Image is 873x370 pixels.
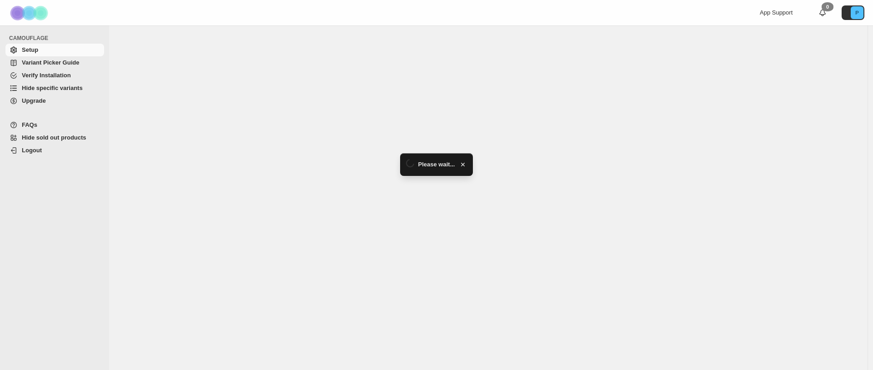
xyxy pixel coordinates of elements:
[5,144,104,157] a: Logout
[22,97,46,104] span: Upgrade
[22,134,86,141] span: Hide sold out products
[5,82,104,95] a: Hide specific variants
[7,0,53,25] img: Camouflage
[760,9,793,16] span: App Support
[418,160,455,169] span: Please wait...
[851,6,863,19] span: Avatar with initials P
[5,56,104,69] a: Variant Picker Guide
[822,2,833,11] div: 0
[22,72,71,79] span: Verify Installation
[9,35,105,42] span: CAMOUFLAGE
[22,147,42,154] span: Logout
[855,10,858,15] text: P
[5,131,104,144] a: Hide sold out products
[22,85,83,91] span: Hide specific variants
[22,121,37,128] span: FAQs
[5,44,104,56] a: Setup
[818,8,827,17] a: 0
[22,59,79,66] span: Variant Picker Guide
[5,95,104,107] a: Upgrade
[842,5,864,20] button: Avatar with initials P
[5,119,104,131] a: FAQs
[5,69,104,82] a: Verify Installation
[22,46,38,53] span: Setup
